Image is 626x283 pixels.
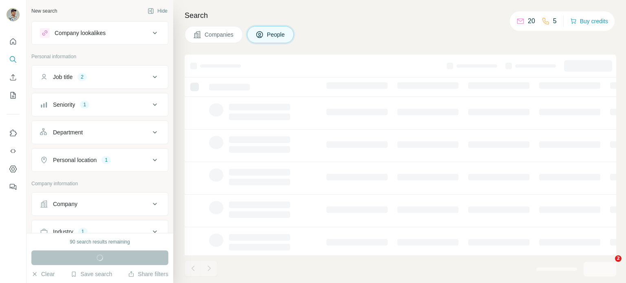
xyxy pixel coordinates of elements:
button: Dashboard [7,162,20,176]
button: Personal location1 [32,150,168,170]
button: Clear [31,270,55,278]
span: Companies [205,31,234,39]
div: Company lookalikes [55,29,106,37]
button: Feedback [7,180,20,194]
p: 20 [528,16,535,26]
div: Company [53,200,77,208]
p: Company information [31,180,168,187]
button: Company lookalikes [32,23,168,43]
div: Industry [53,228,73,236]
button: Quick start [7,34,20,49]
button: Job title2 [32,67,168,87]
button: Company [32,194,168,214]
button: Save search [71,270,112,278]
button: Enrich CSV [7,70,20,85]
button: Hide [142,5,173,17]
p: 5 [553,16,557,26]
img: Avatar [7,8,20,21]
div: 90 search results remaining [70,238,130,246]
button: Buy credits [570,15,608,27]
div: 1 [80,101,89,108]
button: Industry1 [32,222,168,241]
button: Department [32,123,168,142]
div: 2 [77,73,87,81]
div: Personal location [53,156,97,164]
button: Seniority1 [32,95,168,114]
div: New search [31,7,57,15]
div: Department [53,128,83,136]
button: My lists [7,88,20,103]
button: Use Surfe API [7,144,20,158]
span: 2 [615,255,622,262]
iframe: Intercom live chat [598,255,618,275]
div: Job title [53,73,73,81]
button: Search [7,52,20,67]
p: Personal information [31,53,168,60]
button: Share filters [128,270,168,278]
div: 1 [78,228,88,235]
h4: Search [185,10,616,21]
div: 1 [101,156,111,164]
button: Use Surfe on LinkedIn [7,126,20,140]
span: People [267,31,286,39]
div: Seniority [53,101,75,109]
